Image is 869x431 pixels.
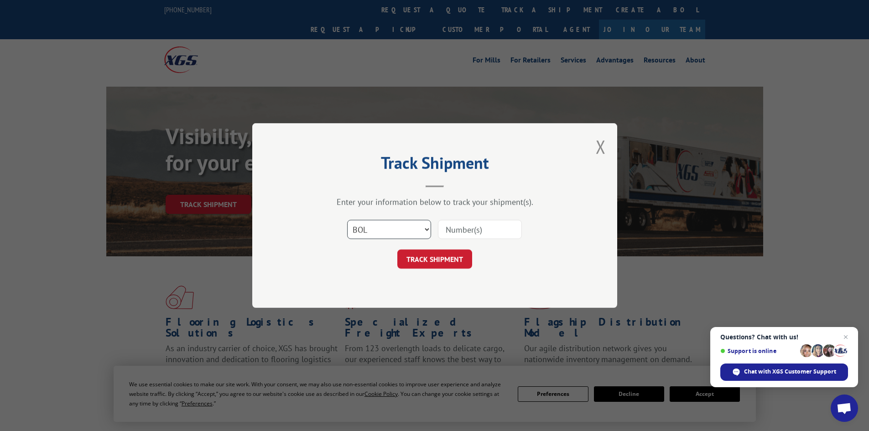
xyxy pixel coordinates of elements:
[720,363,848,381] div: Chat with XGS Customer Support
[397,249,472,269] button: TRACK SHIPMENT
[298,197,572,207] div: Enter your information below to track your shipment(s).
[744,368,836,376] span: Chat with XGS Customer Support
[298,156,572,174] h2: Track Shipment
[720,333,848,341] span: Questions? Chat with us!
[840,332,851,343] span: Close chat
[438,220,522,239] input: Number(s)
[831,395,858,422] div: Open chat
[596,135,606,159] button: Close modal
[720,348,797,354] span: Support is online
